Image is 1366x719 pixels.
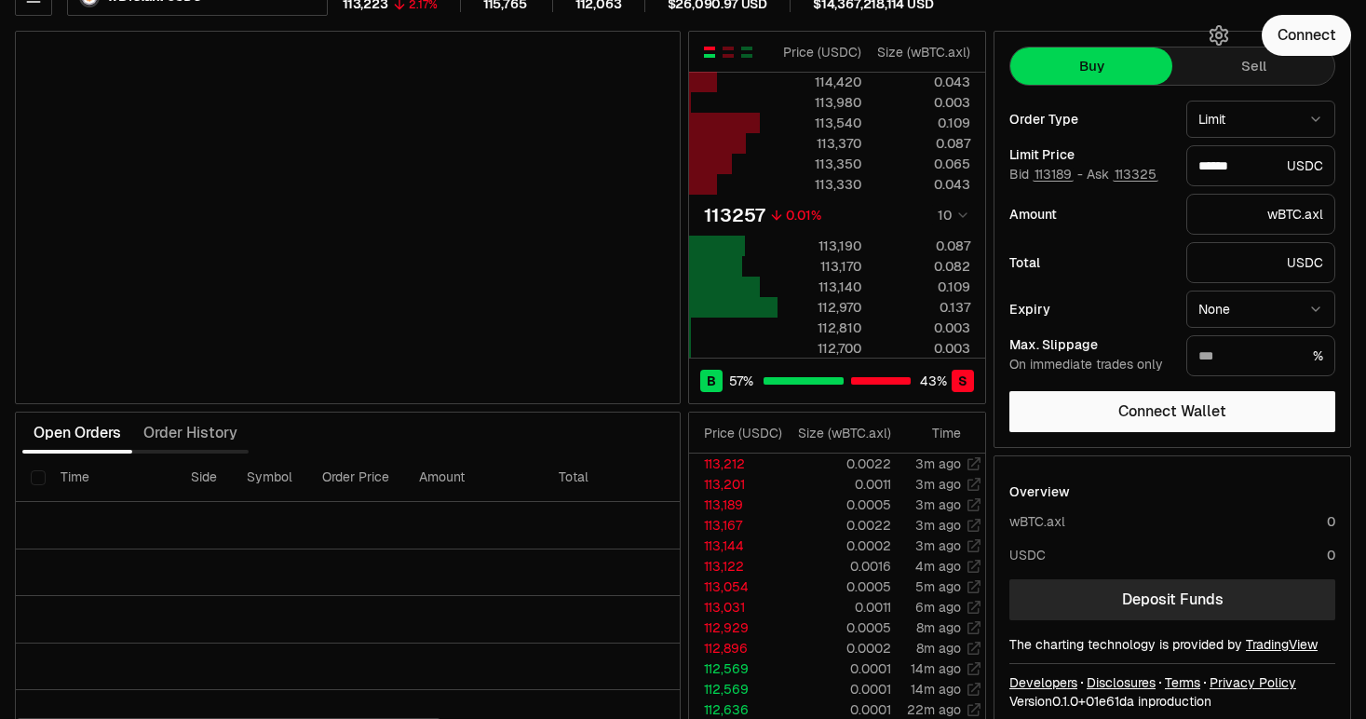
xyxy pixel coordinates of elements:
th: Amount [404,454,544,502]
div: 0.109 [877,114,970,132]
td: 113,031 [689,597,783,617]
td: 0.0022 [783,515,892,536]
button: Buy [1010,47,1172,85]
div: 0.003 [877,93,970,112]
td: 0.0001 [783,679,892,699]
button: Show Buy and Sell Orders [702,45,717,60]
div: 113,190 [778,237,861,255]
div: Size ( wBTC.axl ) [798,424,891,442]
a: TradingView [1246,636,1318,653]
span: Bid - [1009,167,1083,183]
div: 0 [1327,546,1335,564]
div: 0.109 [877,278,970,296]
div: 113,350 [778,155,861,173]
div: Time [907,424,961,442]
div: 0.043 [877,73,970,91]
a: Developers [1009,673,1077,692]
td: 0.0001 [783,658,892,679]
a: Disclosures [1087,673,1156,692]
time: 6m ago [915,599,961,616]
div: 0.087 [877,134,970,153]
div: On immediate trades only [1009,357,1171,373]
div: 113,170 [778,257,861,276]
button: Connect [1262,15,1351,56]
div: 113,540 [778,114,861,132]
td: 0.0005 [783,617,892,638]
div: wBTC.axl [1186,194,1335,235]
div: % [1186,335,1335,376]
div: Amount [1009,208,1171,221]
td: 113,189 [689,495,783,515]
td: 113,201 [689,474,783,495]
div: 112,700 [778,339,861,358]
time: 3m ago [915,455,961,472]
div: 113257 [704,202,765,228]
a: Deposit Funds [1009,579,1335,620]
div: wBTC.axl [1009,512,1065,531]
span: 01e61daf88515c477b37a0f01dd243adb311fd67 [1086,693,1134,710]
div: 0.003 [877,339,970,358]
div: 0.043 [877,175,970,194]
td: 0.0002 [783,536,892,556]
div: 0 [1327,512,1335,531]
button: Show Sell Orders Only [721,45,736,60]
time: 5m ago [915,578,961,595]
time: 8m ago [916,640,961,657]
div: 113,330 [778,175,861,194]
td: 0.0005 [783,495,892,515]
th: Total [544,454,683,502]
div: Version 0.1.0 + in production [1009,692,1335,711]
button: Connect Wallet [1009,391,1335,432]
time: 3m ago [915,496,961,513]
div: 0.087 [877,237,970,255]
div: Overview [1009,482,1070,501]
td: 0.0002 [783,638,892,658]
th: Time [46,454,176,502]
div: USDC [1186,242,1335,283]
iframe: Financial Chart [16,32,680,403]
div: 0.082 [877,257,970,276]
div: Price ( USDC ) [778,43,861,61]
button: 113325 [1113,167,1158,182]
button: 113189 [1033,167,1074,182]
th: Order Price [307,454,404,502]
a: Terms [1165,673,1200,692]
div: Order Type [1009,113,1171,126]
td: 0.0011 [783,597,892,617]
td: 112,569 [689,679,783,699]
button: Sell [1172,47,1334,85]
td: 0.0005 [783,577,892,597]
td: 113,144 [689,536,783,556]
div: Total [1009,256,1171,269]
div: 0.065 [877,155,970,173]
div: 0.01% [786,206,821,224]
span: 43 % [920,372,947,390]
td: 113,054 [689,577,783,597]
div: USDC [1009,546,1046,564]
div: The charting technology is provided by [1009,635,1335,654]
td: 113,212 [689,454,783,474]
div: 112,970 [778,298,861,317]
span: S [958,372,967,390]
td: 113,122 [689,556,783,577]
div: 0.137 [877,298,970,317]
div: Max. Slippage [1009,338,1171,351]
span: B [707,372,716,390]
button: Show Buy Orders Only [739,45,754,60]
div: 113,370 [778,134,861,153]
div: Expiry [1009,303,1171,316]
div: 112,810 [778,319,861,337]
button: 10 [932,204,970,226]
th: Side [176,454,232,502]
time: 8m ago [916,619,961,636]
div: Price ( USDC ) [704,424,782,442]
span: Ask [1087,167,1158,183]
button: Order History [132,414,249,452]
button: None [1186,291,1335,328]
div: 114,420 [778,73,861,91]
td: 0.0016 [783,556,892,577]
time: 3m ago [915,476,961,493]
td: 0.0011 [783,474,892,495]
time: 4m ago [915,558,961,575]
a: Privacy Policy [1210,673,1296,692]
